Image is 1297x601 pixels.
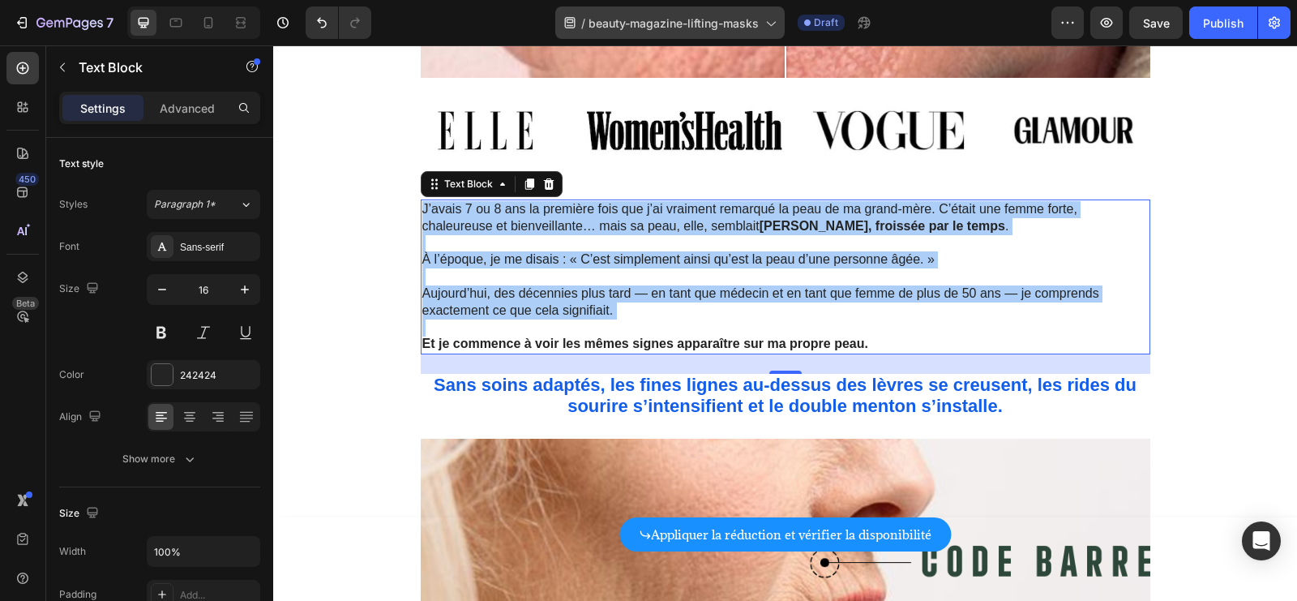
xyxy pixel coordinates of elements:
iframe: Design area [273,45,1297,601]
button: Paragraph 1* [147,190,260,219]
p: Settings [80,100,126,117]
strong: [PERSON_NAME], froissée par le temps [486,174,732,187]
button: Save [1129,6,1183,39]
span: Aujourd’hui, des décennies plus tard — en tant que médecin et en tant que femme de plus de 50 ans... [149,241,826,272]
span: À l’époque, je me disais : « C’est simplement ainsi qu’est la peau d’une personne âgée. » [149,207,661,221]
span: beauty-magazine-lifting-masks [589,15,759,32]
span: / [581,15,585,32]
div: Beta [12,297,39,310]
div: Undo/Redo [306,6,371,39]
div: 450 [15,173,39,186]
button: Show more [59,444,260,474]
div: Sans-serif [180,240,256,255]
img: gempages_586313523378782923-32cc4157-6368-44a3-88e4-4fa491fb6ac4.jpg [148,52,877,115]
div: Publish [1203,15,1243,32]
p: Appliquer la réduction et vérifier la disponibilité [378,482,658,496]
button: 7 [6,6,121,39]
div: Align [59,406,105,428]
div: Text style [59,157,104,171]
div: Color [59,367,84,382]
div: Text Block [168,131,223,146]
div: Width [59,544,86,559]
div: Font [59,239,79,254]
div: Show more [122,451,198,467]
p: 7 [106,13,113,32]
div: Styles [59,197,88,212]
span: Paragraph 1* [154,197,216,212]
a: Appliquer la réduction et vérifier la disponibilité [346,472,678,506]
div: 242424 [180,368,256,383]
strong: Sans soins adaptés, les fines lignes au-dessus des lèvres se creusent, les rides du sourire s’int... [161,329,863,371]
div: Size [59,503,102,525]
div: Open Intercom Messenger [1242,522,1281,560]
span: J’avais 7 ou 8 ans la première fois que j’ai vraiment remarqué la peau de ma grand-mère. C’était ... [149,157,804,187]
p: Advanced [160,100,215,117]
strong: Et je commence à voir les mêmes signes apparaître sur ma propre peau. [149,291,595,305]
span: Draft [814,15,838,30]
div: Size [59,278,102,300]
p: Text Block [79,58,216,77]
button: Publish [1189,6,1257,39]
input: Auto [148,537,259,566]
span: Save [1143,16,1170,30]
div: Rich Text Editor. Editing area: main [148,154,877,309]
